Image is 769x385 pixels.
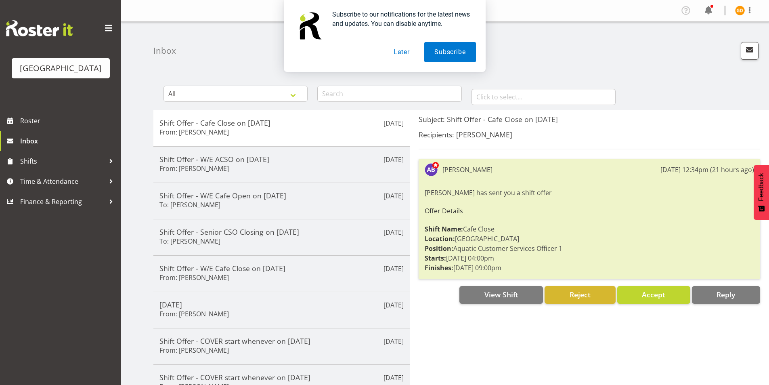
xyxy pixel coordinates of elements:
button: Accept [617,286,690,304]
img: amber-jade-brass10310.jpg [425,163,438,176]
button: Later [383,42,420,62]
h6: From: [PERSON_NAME] [159,346,229,354]
p: [DATE] [383,191,404,201]
span: Reply [717,290,735,299]
span: Finance & Reporting [20,196,105,208]
h5: Shift Offer - W/E Cafe Close on [DATE] [159,264,404,273]
h6: Offer Details [425,207,754,215]
div: [PERSON_NAME] [442,165,492,175]
h6: To: [PERSON_NAME] [159,237,220,245]
h5: Shift Offer - Cafe Close on [DATE] [159,118,404,127]
button: Reject [545,286,615,304]
div: Subscribe to our notifications for the latest news and updates. You can disable anytime. [326,10,476,28]
h6: From: [PERSON_NAME] [159,273,229,282]
h5: Shift Offer - W/E ACSO on [DATE] [159,155,404,164]
h5: Shift Offer - COVER start whenever on [DATE] [159,337,404,345]
span: Accept [642,290,665,299]
p: [DATE] [383,264,404,273]
p: [DATE] [383,373,404,383]
p: [DATE] [383,118,404,128]
span: Time & Attendance [20,175,105,187]
input: Search [317,86,461,102]
h5: Shift Offer - COVER start whenever on [DATE] [159,373,404,382]
button: Reply [692,286,760,304]
span: Roster [20,115,117,127]
h5: [DATE] [159,300,404,309]
h6: From: [PERSON_NAME] [159,310,229,318]
strong: Location: [425,234,455,243]
input: Click to select... [471,89,616,105]
div: [PERSON_NAME] has sent you a shift offer Cafe Close [GEOGRAPHIC_DATA] Aquatic Customer Services O... [425,186,754,275]
strong: Position: [425,244,453,253]
strong: Shift Name: [425,225,463,234]
strong: Starts: [425,254,446,263]
img: notification icon [293,10,326,42]
p: [DATE] [383,227,404,237]
span: Reject [570,290,591,299]
p: [DATE] [383,300,404,310]
span: Inbox [20,135,117,147]
div: [DATE] 12:34pm (21 hours ago) [660,165,754,175]
button: Feedback - Show survey [754,165,769,220]
strong: Finishes: [425,263,453,272]
h6: To: [PERSON_NAME] [159,201,220,209]
h6: From: [PERSON_NAME] [159,128,229,136]
h5: Shift Offer - W/E Cafe Open on [DATE] [159,191,404,200]
button: Subscribe [424,42,476,62]
h6: From: [PERSON_NAME] [159,164,229,173]
p: [DATE] [383,155,404,164]
h5: Subject: Shift Offer - Cafe Close on [DATE] [419,115,760,124]
h5: Recipients: [PERSON_NAME] [419,130,760,139]
span: View Shift [484,290,518,299]
h5: Shift Offer - Senior CSO Closing on [DATE] [159,227,404,236]
span: Shifts [20,155,105,167]
span: Feedback [758,173,765,201]
p: [DATE] [383,337,404,346]
button: View Shift [459,286,543,304]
